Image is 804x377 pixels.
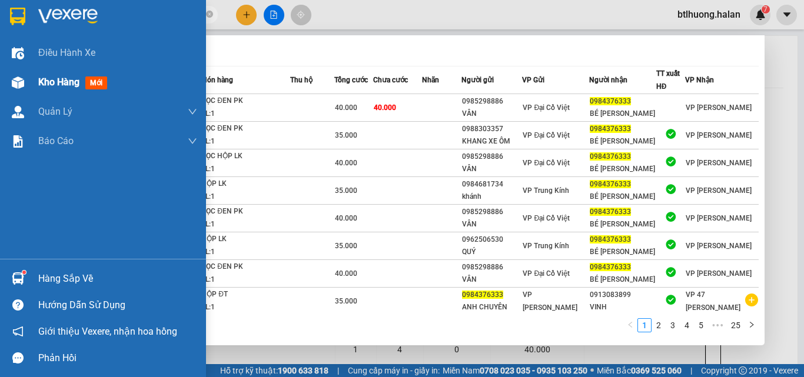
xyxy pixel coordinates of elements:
a: 2 [652,319,665,332]
span: VP Đại Cồ Việt [523,214,570,222]
div: ANH CHUYÊN [462,301,521,313]
span: question-circle [12,299,24,311]
li: 271 - [PERSON_NAME] - [GEOGRAPHIC_DATA] - [GEOGRAPHIC_DATA] [110,29,492,44]
span: 0984376333 [590,125,631,133]
button: left [623,318,637,332]
span: VP [PERSON_NAME] [686,131,752,139]
span: 35.000 [335,242,357,250]
span: 35.000 [335,131,357,139]
span: 0984376333 [590,235,631,243]
div: SL: 1 [201,163,290,176]
div: HỘP LK [201,233,290,246]
img: solution-icon [12,135,24,148]
span: 0984376333 [462,291,503,299]
img: warehouse-icon [12,272,24,285]
span: 35.000 [335,186,357,195]
div: BỌC HỘP LK [201,150,290,163]
span: Quản Lý [38,104,72,119]
div: VINH [590,301,656,313]
span: VP [PERSON_NAME] [686,214,752,222]
a: 25 [727,319,744,332]
span: Thu hộ [290,76,313,84]
a: 5 [695,319,707,332]
span: 40.000 [335,104,357,112]
div: BÉ [PERSON_NAME] [590,246,656,258]
div: HỘP ĐT [201,288,290,301]
button: right [745,318,759,332]
span: left [627,321,634,328]
div: QUÝ [462,246,521,258]
div: VÂN [462,108,521,120]
div: BỌC ĐEN PK [201,122,290,135]
span: Giới thiệu Vexere, nhận hoa hồng [38,324,177,339]
span: right [748,321,755,328]
div: 0985298886 [462,206,521,218]
span: Nhãn [422,76,439,84]
a: 3 [666,319,679,332]
span: close-circle [206,9,213,21]
span: Báo cáo [38,134,74,148]
span: VP [PERSON_NAME] [686,269,752,278]
span: Kho hàng [38,76,79,88]
li: Next Page [745,318,759,332]
li: Previous Page [623,318,637,332]
div: BÉ [PERSON_NAME] [590,163,656,175]
div: HỘP LK [201,178,290,191]
div: SL: 1 [201,191,290,203]
b: GỬI : VP [PERSON_NAME] [15,80,205,99]
div: VÂN [462,273,521,286]
span: VP Đại Cồ Việt [523,131,570,139]
li: 5 [694,318,708,332]
span: ••• [708,318,727,332]
sup: 1 [22,271,26,274]
span: 0984376333 [590,208,631,216]
span: 40.000 [335,214,357,222]
div: 0985298886 [462,151,521,163]
span: notification [12,326,24,337]
div: BỌC ĐEN PK [201,261,290,273]
span: 40.000 [335,269,357,278]
span: message [12,352,24,363]
span: VP Trung Kính [523,242,569,250]
span: 0984376333 [590,180,631,188]
div: 0984681734 [462,178,521,191]
span: 0984376333 [590,97,631,105]
div: 0913083899 [590,289,656,301]
div: BÉ [PERSON_NAME] [590,218,656,231]
div: VÂN [462,218,521,231]
span: 40.000 [335,159,357,167]
span: Người nhận [589,76,627,84]
img: warehouse-icon [12,76,24,89]
div: 0985298886 [462,261,521,273]
span: VP [PERSON_NAME] [686,242,752,250]
span: down [188,136,197,146]
span: VP [PERSON_NAME] [686,104,752,112]
span: VP [PERSON_NAME] [686,159,752,167]
div: Phản hồi [38,349,197,367]
span: TT xuất HĐ [656,69,680,91]
span: Người gửi [461,76,494,84]
a: 4 [680,319,693,332]
div: 0988303357 [462,123,521,135]
span: VP Đại Cồ Việt [523,269,570,278]
div: SL: 1 [201,218,290,231]
div: SL: 1 [201,246,290,259]
div: KHANG XE ÔM [462,135,521,148]
span: VP Đại Cồ Việt [523,159,570,167]
div: SL: 1 [201,108,290,121]
span: Món hàng [201,76,233,84]
span: VP Trung Kính [523,186,569,195]
li: 25 [727,318,745,332]
div: Hướng dẫn sử dụng [38,296,197,314]
div: khánh [462,191,521,203]
div: SL: 1 [201,273,290,286]
div: BÉ [PERSON_NAME] [590,108,656,120]
img: warehouse-icon [12,106,24,118]
span: 40.000 [374,104,396,112]
li: 4 [680,318,694,332]
span: 0984376333 [590,263,631,271]
div: BÉ [PERSON_NAME] [590,191,656,203]
span: VP Nhận [685,76,714,84]
div: SL: 1 [201,135,290,148]
span: Chưa cước [373,76,408,84]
